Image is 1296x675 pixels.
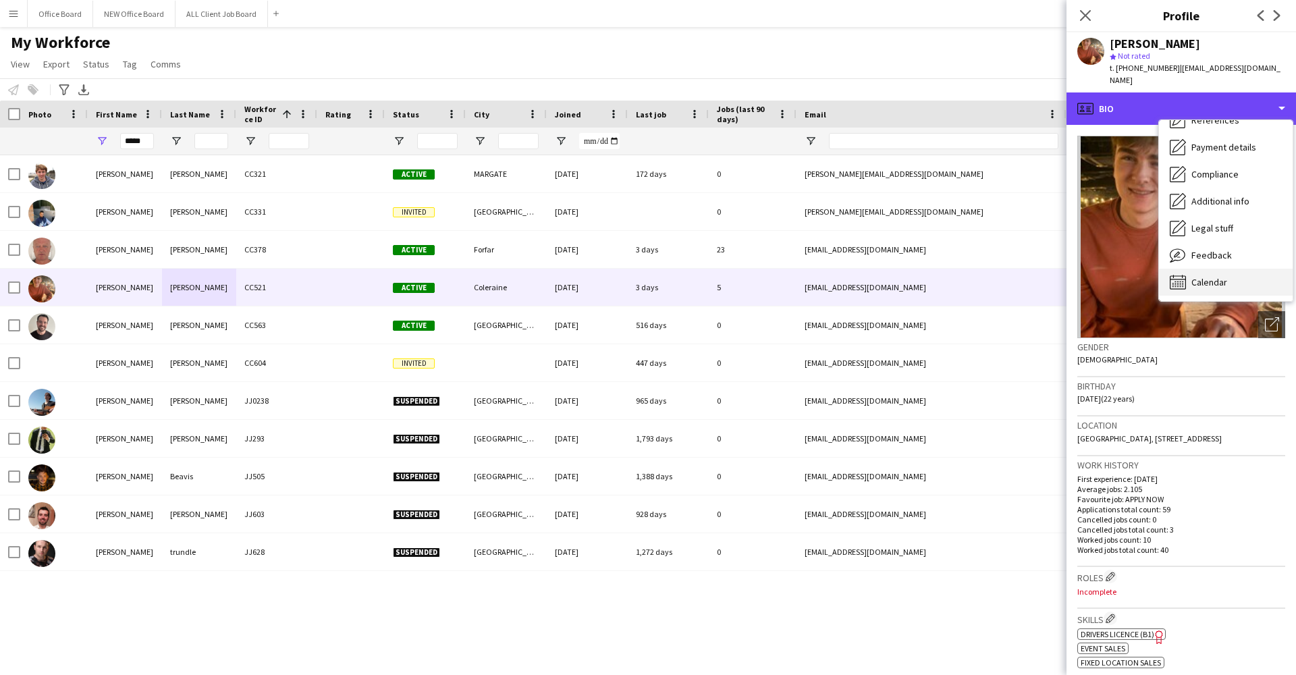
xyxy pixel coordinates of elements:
[579,133,620,149] input: Joined Filter Input
[547,458,628,495] div: [DATE]
[393,358,435,369] span: Invited
[88,458,162,495] div: [PERSON_NAME]
[1159,134,1293,161] div: Payment details
[466,155,547,192] div: MARGATE
[393,135,405,147] button: Open Filter Menu
[325,109,351,119] span: Rating
[244,135,256,147] button: Open Filter Menu
[28,1,93,27] button: Office Board
[1077,494,1285,504] p: Favourite job: APPLY NOW
[628,382,709,419] div: 965 days
[236,495,317,533] div: JJ603
[175,1,268,27] button: ALL Client Job Board
[628,495,709,533] div: 928 days
[636,109,666,119] span: Last job
[96,135,108,147] button: Open Filter Menu
[709,306,796,344] div: 0
[466,306,547,344] div: [GEOGRAPHIC_DATA]
[28,427,55,454] img: James Aitken
[1066,92,1296,125] div: Bio
[1077,535,1285,545] p: Worked jobs count: 10
[162,155,236,192] div: [PERSON_NAME]
[88,155,162,192] div: [PERSON_NAME]
[170,135,182,147] button: Open Filter Menu
[236,344,317,381] div: CC604
[28,464,55,491] img: James Beavis
[76,82,92,98] app-action-btn: Export XLSX
[393,396,440,406] span: Suspended
[1077,433,1222,443] span: [GEOGRAPHIC_DATA], [STREET_ADDRESS]
[547,193,628,230] div: [DATE]
[466,458,547,495] div: [GEOGRAPHIC_DATA]
[1159,188,1293,215] div: Additional info
[628,458,709,495] div: 1,388 days
[466,269,547,306] div: Coleraine
[28,313,55,340] img: James Wright
[96,109,137,119] span: First Name
[1258,311,1285,338] div: Open photos pop-in
[466,495,547,533] div: [GEOGRAPHIC_DATA]
[1159,242,1293,269] div: Feedback
[547,420,628,457] div: [DATE]
[1077,354,1158,364] span: [DEMOGRAPHIC_DATA]
[88,495,162,533] div: [PERSON_NAME]
[1081,643,1125,653] span: Event sales
[709,231,796,268] div: 23
[1077,484,1285,494] p: Average jobs: 2.105
[796,495,1066,533] div: [EMAIL_ADDRESS][DOMAIN_NAME]
[28,275,55,302] img: James Beggs
[717,104,772,124] span: Jobs (last 90 days)
[796,344,1066,381] div: [EMAIL_ADDRESS][DOMAIN_NAME]
[1191,195,1249,207] span: Additional info
[466,382,547,419] div: [GEOGRAPHIC_DATA]
[120,133,154,149] input: First Name Filter Input
[547,155,628,192] div: [DATE]
[269,133,309,149] input: Workforce ID Filter Input
[474,135,486,147] button: Open Filter Menu
[709,344,796,381] div: 0
[547,344,628,381] div: [DATE]
[393,283,435,293] span: Active
[1191,141,1256,153] span: Payment details
[162,382,236,419] div: [PERSON_NAME]
[5,55,35,73] a: View
[11,58,30,70] span: View
[1077,587,1285,597] p: Incomplete
[628,420,709,457] div: 1,793 days
[547,382,628,419] div: [DATE]
[93,1,175,27] button: NEW Office Board
[194,133,228,149] input: Last Name Filter Input
[236,458,317,495] div: JJ505
[466,420,547,457] div: [GEOGRAPHIC_DATA]
[628,533,709,570] div: 1,272 days
[547,269,628,306] div: [DATE]
[88,193,162,230] div: [PERSON_NAME]
[805,135,817,147] button: Open Filter Menu
[162,458,236,495] div: Beavis
[417,133,458,149] input: Status Filter Input
[236,231,317,268] div: CC378
[796,420,1066,457] div: [EMAIL_ADDRESS][DOMAIN_NAME]
[236,155,317,192] div: CC321
[466,231,547,268] div: Forfar
[628,231,709,268] div: 3 days
[547,231,628,268] div: [DATE]
[796,155,1066,192] div: [PERSON_NAME][EMAIL_ADDRESS][DOMAIN_NAME]
[28,238,55,265] img: James Foster
[393,434,440,444] span: Suspended
[628,269,709,306] div: 3 days
[170,109,210,119] span: Last Name
[236,269,317,306] div: CC521
[88,344,162,381] div: [PERSON_NAME]
[1077,341,1285,353] h3: Gender
[796,533,1066,570] div: [EMAIL_ADDRESS][DOMAIN_NAME]
[88,420,162,457] div: [PERSON_NAME]
[162,193,236,230] div: [PERSON_NAME]
[393,510,440,520] span: Suspended
[162,344,236,381] div: [PERSON_NAME]
[162,495,236,533] div: [PERSON_NAME]
[28,389,55,416] img: James Lloyd
[796,193,1066,230] div: [PERSON_NAME][EMAIL_ADDRESS][DOMAIN_NAME]
[28,109,51,119] span: Photo
[709,495,796,533] div: 0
